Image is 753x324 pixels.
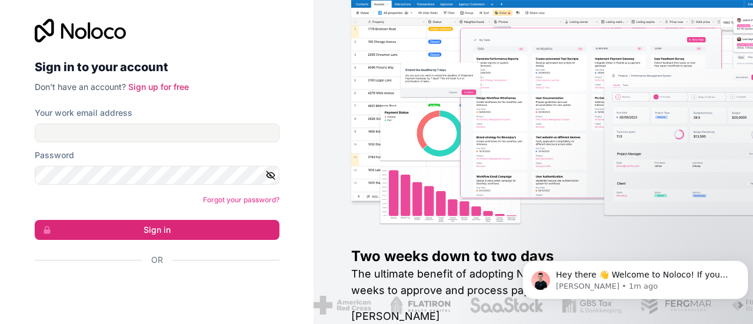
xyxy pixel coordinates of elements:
[314,296,371,315] img: /assets/american-red-cross-BAupjrZR.png
[35,123,279,142] input: Email address
[35,107,132,119] label: Your work email address
[518,236,753,318] iframe: Intercom notifications message
[35,220,279,240] button: Sign in
[35,82,126,92] span: Don't have an account?
[151,254,163,266] span: Or
[35,56,279,78] h2: Sign in to your account
[351,247,715,266] h1: Two weeks down to two days
[203,195,279,204] a: Forgot your password?
[128,82,189,92] a: Sign up for free
[29,279,276,305] iframe: Sign in with Google Button
[35,166,279,185] input: Password
[351,266,715,299] h2: The ultimate benefit of adopting Noloco is that what used to take two weeks to approve and proces...
[35,149,74,161] label: Password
